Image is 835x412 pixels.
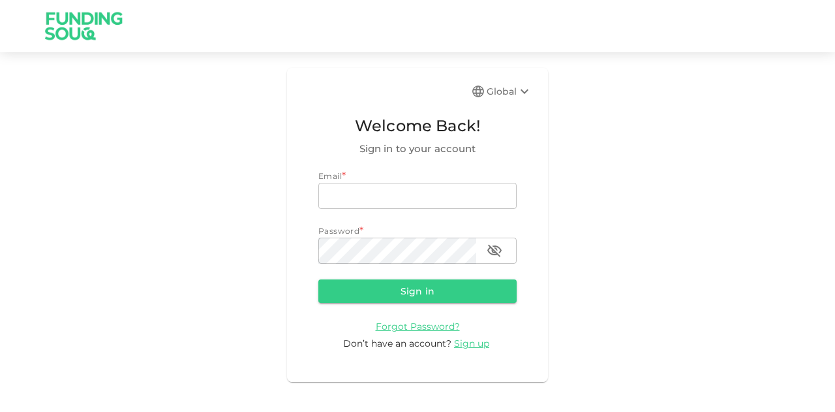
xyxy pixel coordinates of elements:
input: password [318,238,476,264]
span: Email [318,171,342,181]
div: Global [487,84,532,99]
button: Sign in [318,279,517,303]
span: Welcome Back! [318,114,517,138]
span: Password [318,226,359,236]
a: Forgot Password? [376,320,460,332]
span: Sign up [454,338,489,349]
input: email [318,183,517,209]
span: Don’t have an account? [343,338,451,349]
span: Sign in to your account [318,141,517,157]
